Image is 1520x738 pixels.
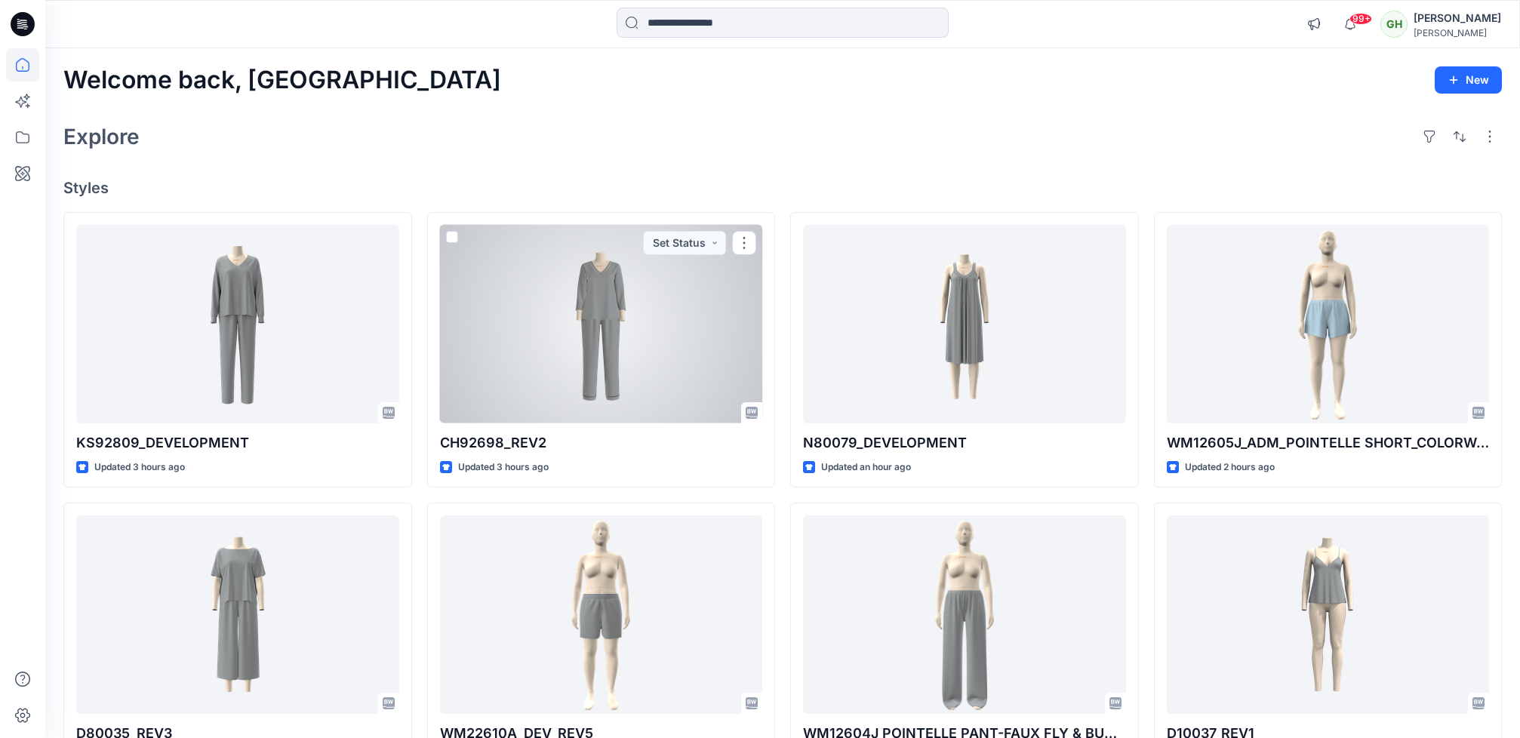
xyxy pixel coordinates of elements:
[1167,432,1490,454] p: WM12605J_ADM_POINTELLE SHORT_COLORWAY_REV6
[803,225,1126,423] a: N80079_DEVELOPMENT
[1380,11,1408,38] div: GH
[1349,13,1372,25] span: 99+
[76,432,399,454] p: KS92809_DEVELOPMENT
[440,432,763,454] p: CH92698_REV2
[1185,460,1275,475] p: Updated 2 hours ago
[1414,27,1501,38] div: [PERSON_NAME]
[458,460,549,475] p: Updated 3 hours ago
[76,225,399,423] a: KS92809_DEVELOPMENT
[440,225,763,423] a: CH92698_REV2
[1167,515,1490,714] a: D10037_REV1
[803,432,1126,454] p: N80079_DEVELOPMENT
[821,460,911,475] p: Updated an hour ago
[440,515,763,714] a: WM22610A_DEV_REV5
[63,66,501,94] h2: Welcome back, [GEOGRAPHIC_DATA]
[63,179,1502,197] h4: Styles
[1167,225,1490,423] a: WM12605J_ADM_POINTELLE SHORT_COLORWAY_REV6
[76,515,399,714] a: D80035_REV3
[1414,9,1501,27] div: [PERSON_NAME]
[1435,66,1502,94] button: New
[94,460,185,475] p: Updated 3 hours ago
[63,125,140,149] h2: Explore
[803,515,1126,714] a: WM12604J POINTELLE PANT-FAUX FLY & BUTTONS + PICOT_REV2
